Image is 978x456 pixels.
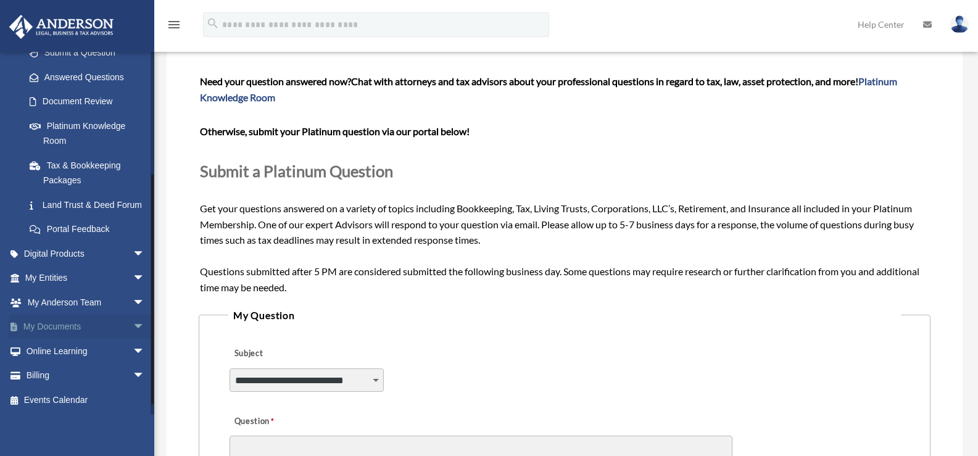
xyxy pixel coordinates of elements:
a: Document Review [17,89,164,114]
i: menu [167,17,181,32]
a: Events Calendar [9,388,164,412]
b: Otherwise, submit your Platinum question via our portal below! [200,125,470,137]
span: arrow_drop_down [133,315,157,340]
a: Tax & Bookkeeping Packages [17,153,164,193]
span: Chat with attorneys and tax advisors about your professional questions in regard to tax, law, ass... [200,75,897,103]
a: My Entitiesarrow_drop_down [9,266,164,291]
a: Submit a Question [17,41,157,65]
img: Anderson Advisors Platinum Portal [6,15,117,39]
legend: My Question [228,307,901,324]
a: Portal Feedback [17,217,164,242]
a: Digital Productsarrow_drop_down [9,241,164,266]
label: Question [230,413,325,430]
i: search [206,17,220,30]
a: Billingarrow_drop_down [9,363,164,388]
span: Submit a Platinum Question [200,162,393,180]
a: My Documentsarrow_drop_down [9,315,164,339]
a: Land Trust & Deed Forum [17,193,164,217]
span: Need your question answered now? [200,75,351,87]
a: menu [167,22,181,32]
span: Get your questions answered on a variety of topics including Bookkeeping, Tax, Living Trusts, Cor... [200,75,930,293]
label: Subject [230,346,347,363]
span: arrow_drop_down [133,363,157,389]
span: arrow_drop_down [133,339,157,364]
span: arrow_drop_down [133,241,157,267]
span: arrow_drop_down [133,266,157,291]
a: Answered Questions [17,65,164,89]
a: Online Learningarrow_drop_down [9,339,164,363]
img: User Pic [950,15,969,33]
span: arrow_drop_down [133,290,157,315]
a: My Anderson Teamarrow_drop_down [9,290,164,315]
a: Platinum Knowledge Room [17,114,164,153]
